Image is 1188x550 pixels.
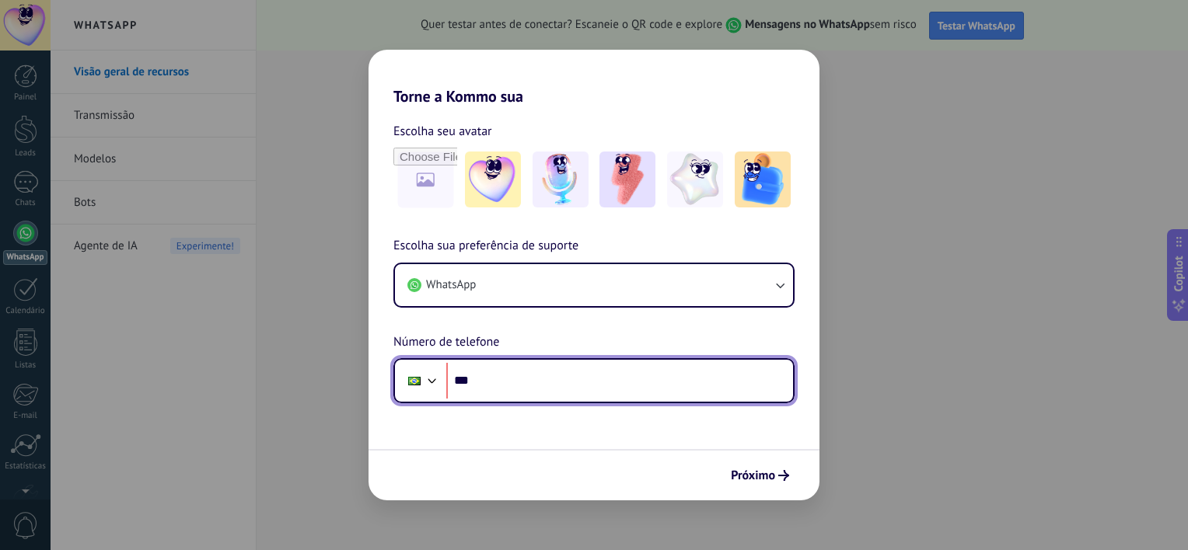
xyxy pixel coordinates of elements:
img: -4.jpeg [667,151,723,207]
span: Escolha seu avatar [393,121,492,141]
button: WhatsApp [395,264,793,306]
span: WhatsApp [426,277,476,293]
span: Escolha sua preferência de suporte [393,236,578,256]
span: Número de telefone [393,332,499,353]
img: -5.jpeg [735,151,791,207]
span: Próximo [731,470,775,481]
button: Próximo [724,462,796,489]
img: -2.jpeg [533,151,589,207]
div: Brazil: + 55 [400,364,429,397]
h2: Torne a Kommo sua [369,50,819,106]
img: -1.jpeg [465,151,521,207]
img: -3.jpeg [599,151,655,207]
